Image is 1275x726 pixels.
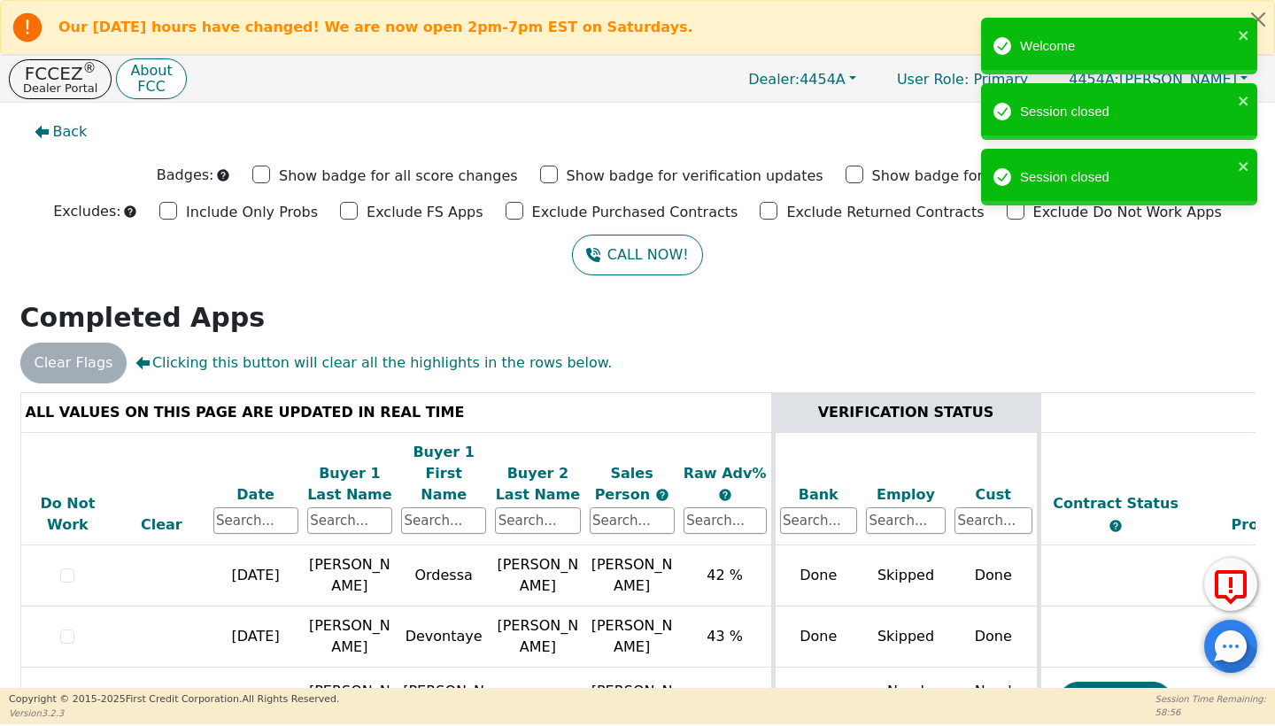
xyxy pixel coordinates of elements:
[401,507,486,534] input: Search...
[26,493,111,536] div: Do Not Work
[1238,25,1250,45] button: close
[1155,706,1266,719] p: 58:56
[954,484,1032,506] div: Cust
[532,202,738,223] p: Exclude Purchased Contracts
[130,80,172,94] p: FCC
[26,402,767,423] div: ALL VALUES ON THIS PAGE ARE UPDATED IN REAL TIME
[591,617,673,655] span: [PERSON_NAME]
[786,202,984,223] p: Exclude Returned Contracts
[567,166,823,187] p: Show badge for verification updates
[954,507,1032,534] input: Search...
[684,465,767,482] span: Raw Adv%
[1238,90,1250,111] button: close
[491,545,584,606] td: [PERSON_NAME]
[242,693,339,705] span: All Rights Reserved.
[130,64,172,78] p: About
[730,66,875,93] button: Dealer:4454A
[950,606,1039,668] td: Done
[20,302,266,333] strong: Completed Apps
[590,507,675,534] input: Search...
[897,71,969,88] span: User Role :
[595,465,655,503] span: Sales Person
[307,507,392,534] input: Search...
[83,60,97,76] sup: ®
[23,82,97,94] p: Dealer Portal
[209,606,303,668] td: [DATE]
[209,545,303,606] td: [DATE]
[1242,1,1274,37] button: Close alert
[1238,156,1250,176] button: close
[591,556,673,594] span: [PERSON_NAME]
[119,514,204,536] div: Clear
[950,545,1039,606] td: Done
[495,463,580,506] div: Buyer 2 Last Name
[879,62,1046,97] a: User Role: Primary
[872,166,1119,187] p: Show badge for new problem code
[495,507,580,534] input: Search...
[572,235,702,275] button: CALL NOW!
[591,683,673,721] span: [PERSON_NAME]
[303,606,397,668] td: [PERSON_NAME]
[397,606,491,668] td: Devontaye
[879,62,1046,97] p: Primary
[9,692,339,707] p: Copyright © 2015- 2025 First Credit Corporation.
[1020,167,1232,188] div: Session closed
[53,201,120,222] p: Excludes:
[53,121,88,143] span: Back
[1204,558,1257,611] button: Report Error to FCC
[707,567,743,583] span: 42 %
[116,58,186,100] button: AboutFCC
[780,484,858,506] div: Bank
[367,202,483,223] p: Exclude FS Apps
[58,19,693,35] b: Our [DATE] hours have changed! We are now open 2pm-7pm EST on Saturdays.
[307,463,392,506] div: Buyer 1 Last Name
[707,628,743,645] span: 43 %
[401,442,486,506] div: Buyer 1 First Name
[1020,102,1232,122] div: Session closed
[213,484,298,506] div: Date
[1053,495,1178,512] span: Contract Status
[491,606,584,668] td: [PERSON_NAME]
[866,484,946,506] div: Employ
[397,545,491,606] td: Ordessa
[23,65,97,82] p: FCCEZ
[157,165,214,186] p: Badges:
[1058,682,1174,722] button: Send E-Cont
[186,202,318,223] p: Include Only Probs
[684,507,767,534] input: Search...
[135,352,612,374] span: Clicking this button will clear all the highlights in the rows below.
[748,71,846,88] span: 4454A
[780,402,1032,423] div: VERIFICATION STATUS
[780,507,858,534] input: Search...
[213,507,298,534] input: Search...
[9,59,112,99] button: FCCEZ®Dealer Portal
[773,606,862,668] td: Done
[862,606,950,668] td: Skipped
[279,166,518,187] p: Show badge for all score changes
[9,707,339,720] p: Version 3.2.3
[862,545,950,606] td: Skipped
[773,545,862,606] td: Done
[1155,692,1266,706] p: Session Time Remaining:
[1020,36,1232,57] div: Welcome
[303,545,397,606] td: [PERSON_NAME]
[748,71,800,88] span: Dealer:
[20,112,102,152] button: Back
[866,507,946,534] input: Search...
